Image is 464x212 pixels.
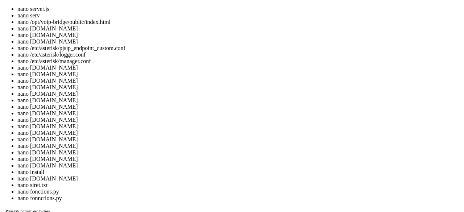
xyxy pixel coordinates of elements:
[17,104,461,110] li: nano [DOMAIN_NAME]
[3,71,369,77] x-row: '''
[17,136,461,143] li: nano [DOMAIN_NAME]
[3,21,128,27] span: at node:internal/main/run_main_module:28:49
[17,6,461,12] li: nano server.js
[17,84,461,91] li: nano [DOMAIN_NAME]
[3,157,369,163] x-row: root@3cx-pbx:/opt/voip-bridge# nano
[3,9,168,15] span: at Module._load (node:internal/modules/cjs/loader:981:27)
[17,162,461,169] li: nano [DOMAIN_NAME]
[3,138,128,144] span: at node:internal/main/run_main_module:28:49
[17,78,461,84] li: nano [DOMAIN_NAME]
[17,38,461,45] li: nano [DOMAIN_NAME]
[3,108,180,113] span: at Module._compile (node:internal/modules/cjs/loader:1328:27)
[17,45,461,51] li: nano /etc/asterisk/pjsip_endpoint_custom.conf
[3,34,369,40] x-row: requireStack: []
[110,157,113,163] div: (35, 25)
[17,130,461,136] li: nano [DOMAIN_NAME]
[17,19,461,25] li: nano /opt/voip-bridge/public/index.html
[3,65,369,71] x-row: /opt/voip-bridge/server.js:69
[17,91,461,97] li: nano [DOMAIN_NAME]
[3,21,369,28] x-row: {
[17,32,461,38] li: nano [DOMAIN_NAME]
[17,110,461,117] li: nano [DOMAIN_NAME]
[3,28,369,34] x-row: code: ,
[3,132,252,138] span: at Function.executeUserEntryPoint [as runMain] (node:internal/modules/run_main:128:12)
[17,123,461,130] li: nano [DOMAIN_NAME]
[17,195,461,201] li: nano fonnctions.py
[3,58,369,65] x-row: root@3cx-pbx:/opt/voip-bridge# node server.js
[3,40,369,46] x-row: }
[3,77,369,83] x-row: ^
[3,126,171,132] span: at Module._load (node:internal/modules/cjs/loader:1019:12)
[17,65,461,71] li: nano [DOMAIN_NAME]
[17,188,461,195] li: nano fonctions.py
[3,15,252,21] span: at Function.executeUserEntryPoint [as runMain] (node:internal/modules/run_main:128:12)
[3,101,159,107] span: at wrapSafe (node:internal/modules/cjs/loader:1283:20)
[17,117,461,123] li: nano [DOMAIN_NAME]
[3,89,369,95] x-row: SyntaxError: Invalid or unexpected token
[17,169,461,175] li: nano install
[17,71,461,78] li: nano [DOMAIN_NAME]
[17,51,461,58] li: nano /etc/asterisk/logger.conf
[17,28,70,33] span: 'MODULE_NOT_FOUND'
[17,149,461,156] li: nano [DOMAIN_NAME]
[3,52,369,58] x-row: Node.js v18.20.8
[17,97,461,104] li: nano [DOMAIN_NAME]
[3,95,151,101] span: at internalCompileFunction (node:internal/vm:76:18)
[17,12,461,19] li: nano serv
[17,143,461,149] li: nano [DOMAIN_NAME]
[3,114,200,120] span: at Module._extensions..js (node:internal/modules/cjs/loader:1422:10)
[17,182,461,188] li: nano siret.txt
[3,3,203,9] span: at Module._resolveFilename (node:internal/modules/cjs/loader:1140:15)
[3,151,369,157] x-row: Node.js v18.20.8
[17,156,461,162] li: nano [DOMAIN_NAME]
[17,175,461,182] li: nano [DOMAIN_NAME]
[17,58,461,65] li: nano /etc/asterisk/manager.conf
[3,120,168,126] span: at Module.load (node:internal/modules/cjs/loader:1203:32)
[17,25,461,32] li: nano [DOMAIN_NAME]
